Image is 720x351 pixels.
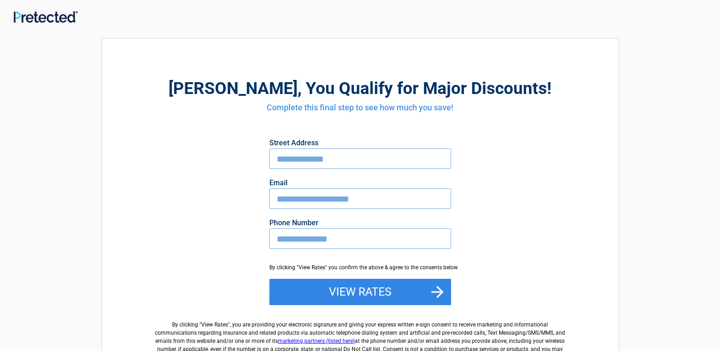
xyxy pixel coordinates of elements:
a: marketing partners (listed here) [278,338,355,344]
div: By clicking "View Rates" you confirm the above & agree to the consents below [269,263,451,272]
label: Street Address [269,139,451,147]
img: Main Logo [14,11,78,23]
h2: , You Qualify for Major Discounts! [152,77,569,99]
h4: Complete this final step to see how much you save! [152,102,569,114]
button: View Rates [269,279,451,305]
label: Phone Number [269,219,451,227]
label: Email [269,179,451,187]
span: [PERSON_NAME] [169,79,298,98]
span: View Rates [201,321,228,328]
